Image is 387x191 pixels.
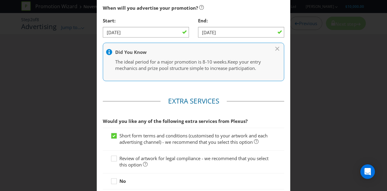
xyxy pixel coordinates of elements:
span: Review of artwork for legal compliance - we recommend that you select this option [119,155,268,168]
span: Would you like any of the following extra services from Plexus? [103,118,248,124]
span: When will you advertise your promotion? [103,5,198,11]
strong: No [119,178,126,184]
span: Keep your entry mechanics and prize pool structure simple to increase participation. [115,59,261,71]
input: DD/MM/YY [103,27,189,38]
div: Start: [103,15,189,27]
legend: Extra Services [161,96,227,106]
span: The ideal period for a major promotion is 8-10 weeks. [115,59,228,65]
div: Open Intercom Messenger [360,164,375,179]
input: DD/MM/YY [198,27,284,38]
span: Short form terms and conditions (customised to your artwork and each advertising channel) - we re... [119,133,268,145]
div: End: [198,15,284,27]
